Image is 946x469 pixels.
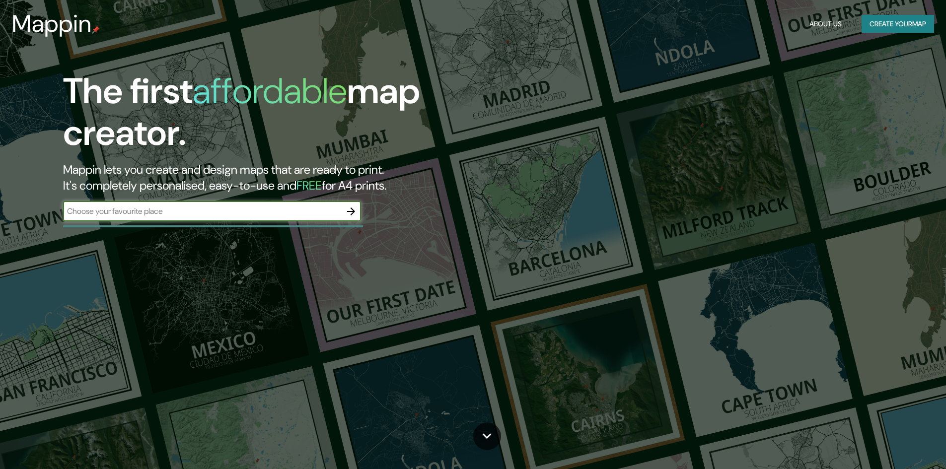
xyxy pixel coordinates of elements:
input: Choose your favourite place [63,205,341,217]
h3: Mappin [12,10,92,38]
h2: Mappin lets you create and design maps that are ready to print. It's completely personalised, eas... [63,162,536,194]
button: About Us [805,15,846,33]
h1: The first map creator. [63,70,536,162]
img: mappin-pin [92,26,100,34]
button: Create yourmap [862,15,934,33]
h5: FREE [296,178,322,193]
h1: affordable [193,68,347,114]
